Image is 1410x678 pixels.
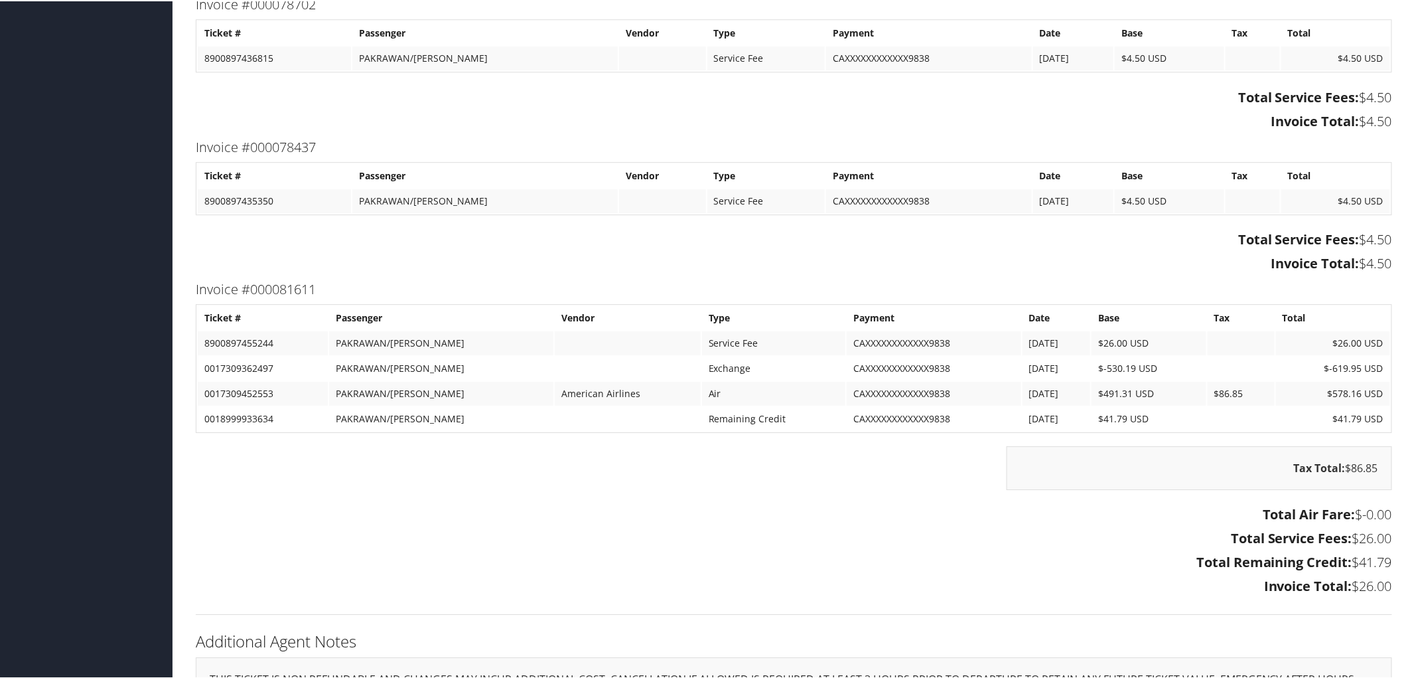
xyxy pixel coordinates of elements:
[1263,504,1356,522] strong: Total Air Fare:
[352,188,618,212] td: PAKRAWAN/[PERSON_NAME]
[707,188,825,212] td: Service Fee
[847,355,1021,379] td: CAXXXXXXXXXXXX9838
[329,355,553,379] td: PAKRAWAN/[PERSON_NAME]
[1238,229,1360,247] strong: Total Service Fees:
[1271,253,1360,271] strong: Invoice Total:
[826,45,1032,69] td: CAXXXXXXXXXXXX9838
[1092,330,1206,354] td: $26.00 USD
[826,163,1032,187] th: Payment
[1276,355,1390,379] td: $-619.95 USD
[1196,552,1352,570] strong: Total Remaining Credit:
[1033,163,1113,187] th: Date
[1033,45,1113,69] td: [DATE]
[1022,330,1091,354] td: [DATE]
[1115,188,1224,212] td: $4.50 USD
[1294,460,1346,474] strong: Tax Total:
[1231,528,1352,546] strong: Total Service Fees:
[329,305,553,329] th: Passenger
[1022,355,1091,379] td: [DATE]
[707,45,825,69] td: Service Fee
[352,20,618,44] th: Passenger
[198,330,328,354] td: 8900897455244
[1238,87,1360,105] strong: Total Service Fees:
[1208,381,1275,404] td: $86.85
[702,355,846,379] td: Exchange
[1033,20,1113,44] th: Date
[1271,111,1360,129] strong: Invoice Total:
[847,305,1021,329] th: Payment
[196,229,1392,248] h3: $4.50
[196,111,1392,129] h3: $4.50
[1281,20,1390,44] th: Total
[1276,381,1390,404] td: $578.16 USD
[1281,163,1390,187] th: Total
[198,381,328,404] td: 0017309452553
[196,279,1392,297] h3: Invoice #000081611
[198,355,328,379] td: 0017309362497
[196,87,1392,106] h3: $4.50
[707,20,825,44] th: Type
[196,253,1392,272] h3: $4.50
[847,330,1021,354] td: CAXXXXXXXXXXXX9838
[1281,45,1390,69] td: $4.50 USD
[1033,188,1113,212] td: [DATE]
[1276,406,1390,430] td: $41.79 USD
[1092,355,1206,379] td: $-530.19 USD
[1226,20,1280,44] th: Tax
[1276,330,1390,354] td: $26.00 USD
[826,20,1032,44] th: Payment
[196,528,1392,547] h3: $26.00
[847,406,1021,430] td: CAXXXXXXXXXXXX9838
[702,406,846,430] td: Remaining Credit
[619,163,706,187] th: Vendor
[196,576,1392,594] h3: $26.00
[198,20,351,44] th: Ticket #
[702,305,846,329] th: Type
[1276,305,1390,329] th: Total
[196,504,1392,523] h3: $-0.00
[702,330,846,354] td: Service Fee
[196,552,1392,570] h3: $41.79
[1092,305,1206,329] th: Base
[196,629,1392,651] h2: Additional Agent Notes
[1092,406,1206,430] td: $41.79 USD
[352,163,618,187] th: Passenger
[1281,188,1390,212] td: $4.50 USD
[826,188,1032,212] td: CAXXXXXXXXXXXX9838
[329,330,553,354] td: PAKRAWAN/[PERSON_NAME]
[1007,445,1392,489] div: $86.85
[707,163,825,187] th: Type
[329,381,553,404] td: PAKRAWAN/[PERSON_NAME]
[555,305,701,329] th: Vendor
[1115,20,1224,44] th: Base
[702,381,846,404] td: Air
[352,45,618,69] td: PAKRAWAN/[PERSON_NAME]
[198,188,351,212] td: 8900897435350
[198,45,351,69] td: 8900897436815
[1092,381,1206,404] td: $491.31 USD
[1115,45,1224,69] td: $4.50 USD
[847,381,1021,404] td: CAXXXXXXXXXXXX9838
[1226,163,1280,187] th: Tax
[329,406,553,430] td: PAKRAWAN/[PERSON_NAME]
[1022,305,1091,329] th: Date
[198,406,328,430] td: 0018999933634
[198,163,351,187] th: Ticket #
[555,381,701,404] td: American Airlines
[198,305,328,329] th: Ticket #
[1022,406,1091,430] td: [DATE]
[619,20,706,44] th: Vendor
[1022,381,1091,404] td: [DATE]
[1115,163,1224,187] th: Base
[1208,305,1275,329] th: Tax
[1264,576,1352,594] strong: Invoice Total:
[196,137,1392,155] h3: Invoice #000078437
